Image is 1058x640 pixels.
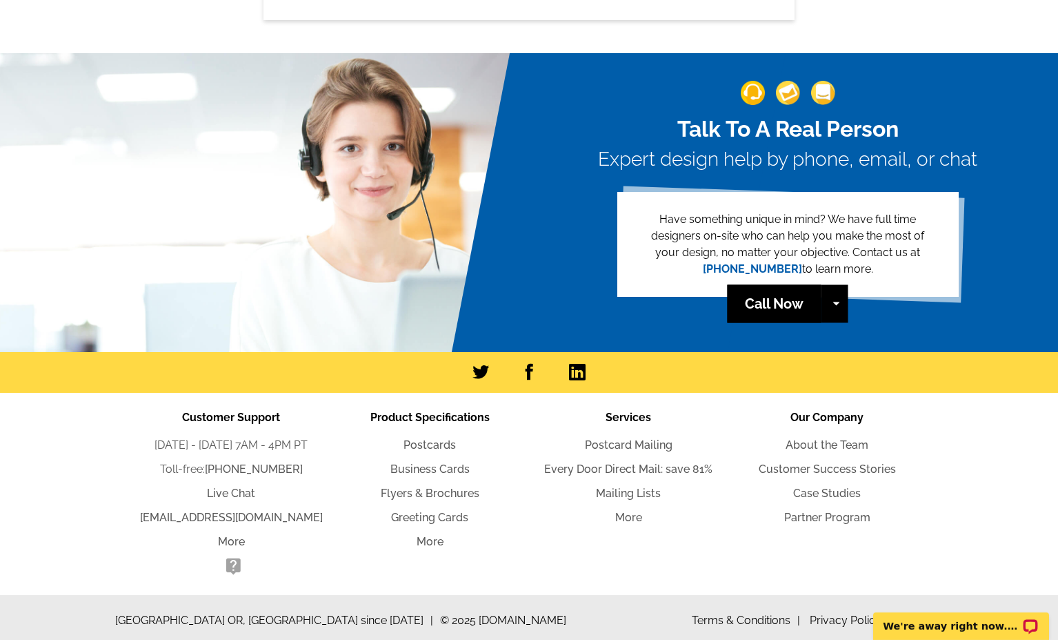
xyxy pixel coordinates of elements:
a: Live Chat [207,487,255,500]
a: Privacy Policy [810,614,891,627]
a: Partner Program [784,511,870,524]
a: About the Team [786,438,868,452]
a: Every Door Direct Mail: save 81% [544,463,712,476]
a: Business Cards [390,463,470,476]
a: Greeting Cards [391,511,468,524]
li: [DATE] - [DATE] 7AM - 4PM PT [132,437,330,454]
a: Postcards [403,438,456,452]
p: Have something unique in mind? We have full time designers on-site who can help you make the most... [639,211,937,278]
img: support-img-2.png [776,81,800,105]
a: Mailing Lists [596,487,661,500]
a: Customer Success Stories [759,463,896,476]
li: Toll-free: [132,461,330,478]
a: More [615,511,642,524]
img: support-img-3_1.png [811,81,835,105]
a: [PHONE_NUMBER] [205,463,303,476]
a: Terms & Conditions [692,614,800,627]
a: Postcard Mailing [585,438,672,452]
img: support-img-1.png [741,81,765,105]
a: More [417,535,443,548]
a: [EMAIL_ADDRESS][DOMAIN_NAME] [140,511,323,524]
span: Product Specifications [370,411,490,424]
a: Call Now [728,284,821,322]
a: More [218,535,245,548]
span: Customer Support [182,411,280,424]
iframe: LiveChat chat widget [864,597,1058,640]
a: Case Studies [793,487,861,500]
span: [GEOGRAPHIC_DATA] OR, [GEOGRAPHIC_DATA] since [DATE] [115,612,433,629]
h2: Talk To A Real Person [598,116,977,142]
a: [PHONE_NUMBER] [703,262,802,275]
span: Services [606,411,651,424]
h3: Expert design help by phone, email, or chat [598,148,977,171]
span: Our Company [790,411,864,424]
a: Flyers & Brochures [381,487,479,500]
span: © 2025 [DOMAIN_NAME] [440,612,566,629]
